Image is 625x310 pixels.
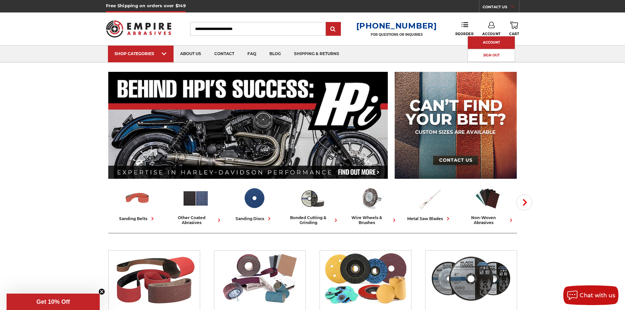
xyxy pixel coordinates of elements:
[299,185,326,212] img: Bonded Cutting & Grinding
[455,32,473,36] span: Reorder
[119,215,156,222] div: sanding belts
[36,299,70,305] span: Get 10% Off
[217,251,302,306] img: Other Coated Abrasives
[124,185,151,212] img: Sanding Belts
[111,185,164,222] a: sanding belts
[98,288,105,295] button: Close teaser
[482,32,501,36] span: Account
[286,215,339,225] div: bonded cutting & grinding
[468,36,515,49] a: Account
[182,185,209,212] img: Other Coated Abrasives
[483,3,519,12] a: CONTACT US
[416,185,443,212] img: Metal Saw Blades
[509,22,519,36] a: Cart
[106,16,172,42] img: Empire Abrasives
[563,285,618,305] button: Chat with us
[112,251,197,306] img: Sanding Belts
[169,185,222,225] a: other coated abrasives
[428,251,513,306] img: Bonded Cutting & Grinding
[403,185,456,222] a: metal saw blades
[174,46,208,62] a: about us
[357,185,385,212] img: Wire Wheels & Brushes
[327,23,340,36] input: Submit
[461,185,514,225] a: non-woven abrasives
[108,72,388,179] img: Banner for an interview featuring Horsepower Inc who makes Harley performance upgrades featured o...
[395,72,517,179] img: promo banner for custom belts.
[455,22,473,36] a: Reorder
[474,185,501,212] img: Non-woven Abrasives
[286,185,339,225] a: bonded cutting & grinding
[468,49,515,62] a: Sign Out
[461,215,514,225] div: non-woven abrasives
[344,215,398,225] div: wire wheels & brushes
[287,46,346,62] a: shipping & returns
[208,46,241,62] a: contact
[241,46,263,62] a: faq
[344,185,398,225] a: wire wheels & brushes
[580,292,615,299] span: Chat with us
[356,21,437,31] a: [PHONE_NUMBER]
[356,32,437,37] p: FOR QUESTIONS OR INQUIRIES
[169,215,222,225] div: other coated abrasives
[509,32,519,36] span: Cart
[228,185,281,222] a: sanding discs
[7,294,100,310] div: Get 10% OffClose teaser
[115,51,167,56] div: SHOP CATEGORIES
[263,46,287,62] a: blog
[240,185,268,212] img: Sanding Discs
[236,215,273,222] div: sanding discs
[516,195,532,210] button: Next
[407,215,451,222] div: metal saw blades
[323,251,408,306] img: Sanding Discs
